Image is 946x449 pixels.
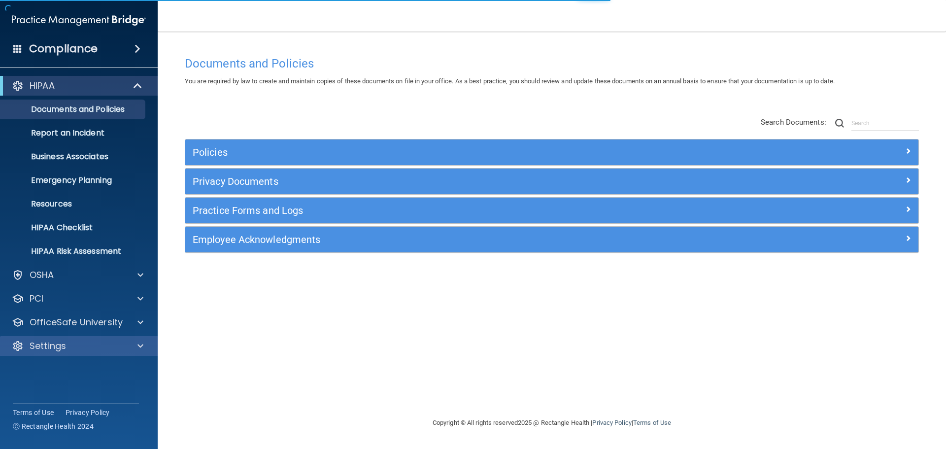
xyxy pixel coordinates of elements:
p: HIPAA [30,80,55,92]
p: Business Associates [6,152,141,162]
p: Documents and Policies [6,104,141,114]
a: OfficeSafe University [12,316,143,328]
p: OfficeSafe University [30,316,123,328]
h5: Privacy Documents [193,176,728,187]
input: Search [851,116,919,131]
h5: Practice Forms and Logs [193,205,728,216]
p: Emergency Planning [6,175,141,185]
p: Report an Incident [6,128,141,138]
p: HIPAA Risk Assessment [6,246,141,256]
h4: Documents and Policies [185,57,919,70]
a: Settings [12,340,143,352]
h4: Compliance [29,42,98,56]
a: Employee Acknowledgments [193,232,911,247]
a: OSHA [12,269,143,281]
a: Privacy Policy [592,419,631,426]
h5: Policies [193,147,728,158]
a: Practice Forms and Logs [193,203,911,218]
p: PCI [30,293,43,305]
a: Terms of Use [633,419,671,426]
div: Copyright © All rights reserved 2025 @ Rectangle Health | | [372,407,732,439]
a: HIPAA [12,80,143,92]
p: Resources [6,199,141,209]
a: Terms of Use [13,408,54,417]
img: ic-search.3b580494.png [835,119,844,128]
span: You are required by law to create and maintain copies of these documents on file in your office. ... [185,77,835,85]
h5: Employee Acknowledgments [193,234,728,245]
img: PMB logo [12,10,146,30]
p: OSHA [30,269,54,281]
a: PCI [12,293,143,305]
a: Privacy Policy [66,408,110,417]
span: Ⓒ Rectangle Health 2024 [13,421,94,431]
p: HIPAA Checklist [6,223,141,233]
iframe: Drift Widget Chat Controller [776,379,934,418]
span: Search Documents: [761,118,826,127]
p: Settings [30,340,66,352]
a: Privacy Documents [193,173,911,189]
a: Policies [193,144,911,160]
